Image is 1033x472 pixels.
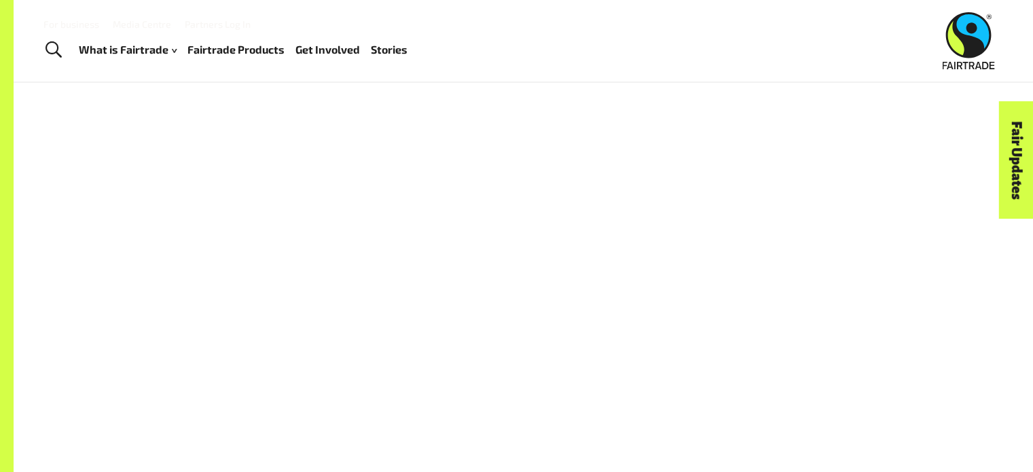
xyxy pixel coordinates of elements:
a: Media Centre [113,18,171,30]
a: Fairtrade Products [187,40,285,60]
a: Partners Log In [185,18,251,30]
a: For business [43,18,99,30]
a: Stories [371,40,407,60]
img: Fairtrade Australia New Zealand logo [943,12,995,69]
a: What is Fairtrade [79,40,177,60]
a: Toggle Search [37,33,70,67]
a: Get Involved [295,40,360,60]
